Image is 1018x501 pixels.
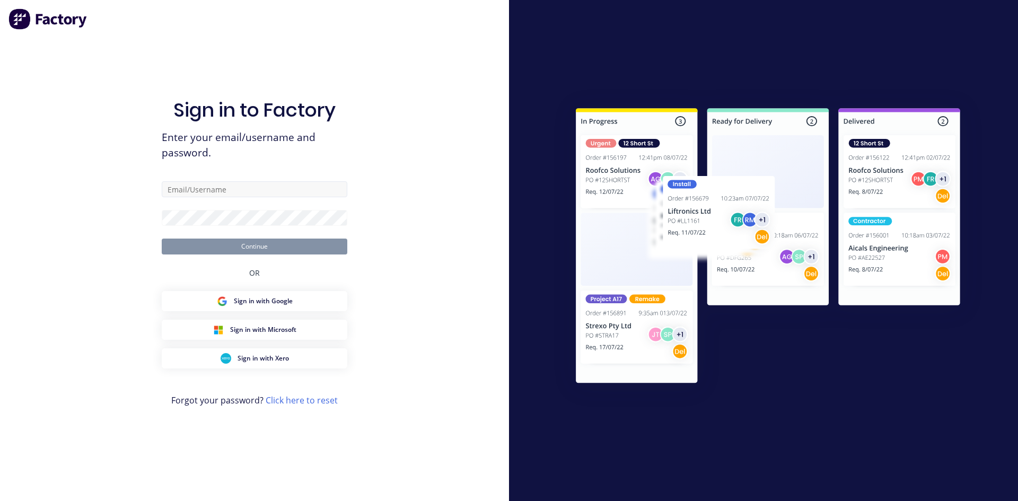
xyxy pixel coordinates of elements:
span: Sign in with Google [234,296,293,306]
span: Enter your email/username and password. [162,130,347,161]
h1: Sign in to Factory [173,99,336,121]
div: OR [249,254,260,291]
img: Google Sign in [217,296,227,306]
img: Microsoft Sign in [213,324,224,335]
img: Xero Sign in [221,353,231,364]
img: Factory [8,8,88,30]
button: Microsoft Sign inSign in with Microsoft [162,320,347,340]
input: Email/Username [162,181,347,197]
button: Google Sign inSign in with Google [162,291,347,311]
span: Sign in with Xero [238,354,289,363]
span: Sign in with Microsoft [230,325,296,335]
button: Xero Sign inSign in with Xero [162,348,347,368]
span: Forgot your password? [171,394,338,407]
button: Continue [162,239,347,254]
img: Sign in [552,87,984,408]
a: Click here to reset [266,394,338,406]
